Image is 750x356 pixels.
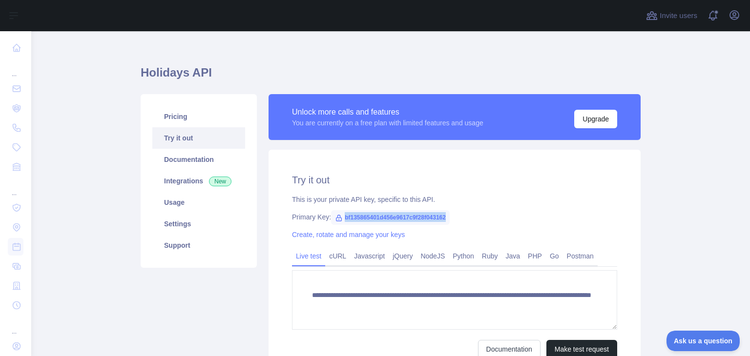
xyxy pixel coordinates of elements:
[644,8,699,23] button: Invite users
[292,248,325,264] a: Live test
[502,248,524,264] a: Java
[660,10,697,21] span: Invite users
[141,65,641,88] h1: Holidays API
[563,248,598,264] a: Postman
[292,106,483,118] div: Unlock more calls and features
[449,248,478,264] a: Python
[389,248,417,264] a: jQuery
[292,173,617,187] h2: Try it out
[152,149,245,170] a: Documentation
[152,170,245,192] a: Integrations New
[292,118,483,128] div: You are currently on a free plan with limited features and usage
[152,106,245,127] a: Pricing
[574,110,617,128] button: Upgrade
[8,316,23,336] div: ...
[8,178,23,197] div: ...
[292,195,617,204] div: This is your private API key, specific to this API.
[292,212,617,222] div: Primary Key:
[667,331,740,351] iframe: Toggle Customer Support
[8,59,23,78] div: ...
[417,248,449,264] a: NodeJS
[546,248,563,264] a: Go
[331,210,450,225] span: bf135865401d456e9617c9f28f043162
[325,248,350,264] a: cURL
[152,213,245,235] a: Settings
[152,235,245,256] a: Support
[152,127,245,149] a: Try it out
[292,231,405,238] a: Create, rotate and manage your keys
[209,177,231,186] span: New
[152,192,245,213] a: Usage
[350,248,389,264] a: Javascript
[478,248,502,264] a: Ruby
[524,248,546,264] a: PHP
